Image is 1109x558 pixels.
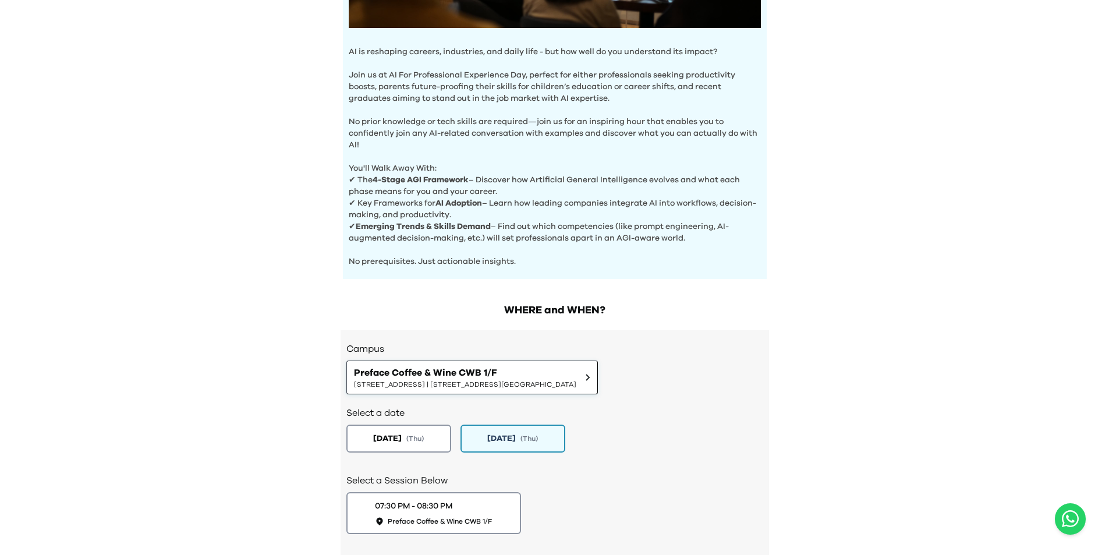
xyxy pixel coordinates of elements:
b: 4-Stage AGI Framework [373,176,469,184]
a: Chat with us on WhatsApp [1055,503,1086,535]
div: 07:30 PM - 08:30 PM [375,500,452,512]
span: [DATE] [487,433,516,444]
button: Preface Coffee & Wine CWB 1/F[STREET_ADDRESS] | [STREET_ADDRESS][GEOGRAPHIC_DATA] [346,361,598,394]
p: AI is reshaping careers, industries, and daily life - but how well do you understand its impact? [349,46,761,58]
p: You'll Walk Away With: [349,151,761,174]
span: Preface Coffee & Wine CWB 1/F [354,366,576,380]
button: 07:30 PM - 08:30 PMPreface Coffee & Wine CWB 1/F [346,492,521,534]
button: Open WhatsApp chat [1055,503,1086,535]
p: ✔ Key Frameworks for – Learn how leading companies integrate AI into workflows, decision-making, ... [349,197,761,221]
h2: WHERE and WHEN? [341,302,769,319]
b: Emerging Trends & Skills Demand [356,223,491,231]
p: ✔ – Find out which competencies (like prompt engineering, AI-augmented decision-making, etc.) wil... [349,221,761,244]
h2: Select a date [346,406,763,420]
span: ( Thu ) [520,434,538,443]
b: AI Adoption [435,199,482,207]
span: Preface Coffee & Wine CWB 1/F [388,517,492,526]
p: No prior knowledge or tech skills are required—join us for an inspiring hour that enables you to ... [349,104,761,151]
p: No prerequisites. Just actionable insights. [349,244,761,267]
span: ( Thu ) [406,434,424,443]
p: Join us at AI For Professional Experience Day, perfect for either professionals seeking productiv... [349,58,761,104]
span: [DATE] [373,433,402,444]
h3: Campus [346,342,763,356]
span: [STREET_ADDRESS] | [STREET_ADDRESS][GEOGRAPHIC_DATA] [354,380,576,389]
h2: Select a Session Below [346,474,763,488]
p: ✔ The – Discover how Artificial General Intelligence evolves and what each phase means for you an... [349,174,761,197]
button: [DATE](Thu) [346,425,451,453]
button: [DATE](Thu) [460,425,565,453]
